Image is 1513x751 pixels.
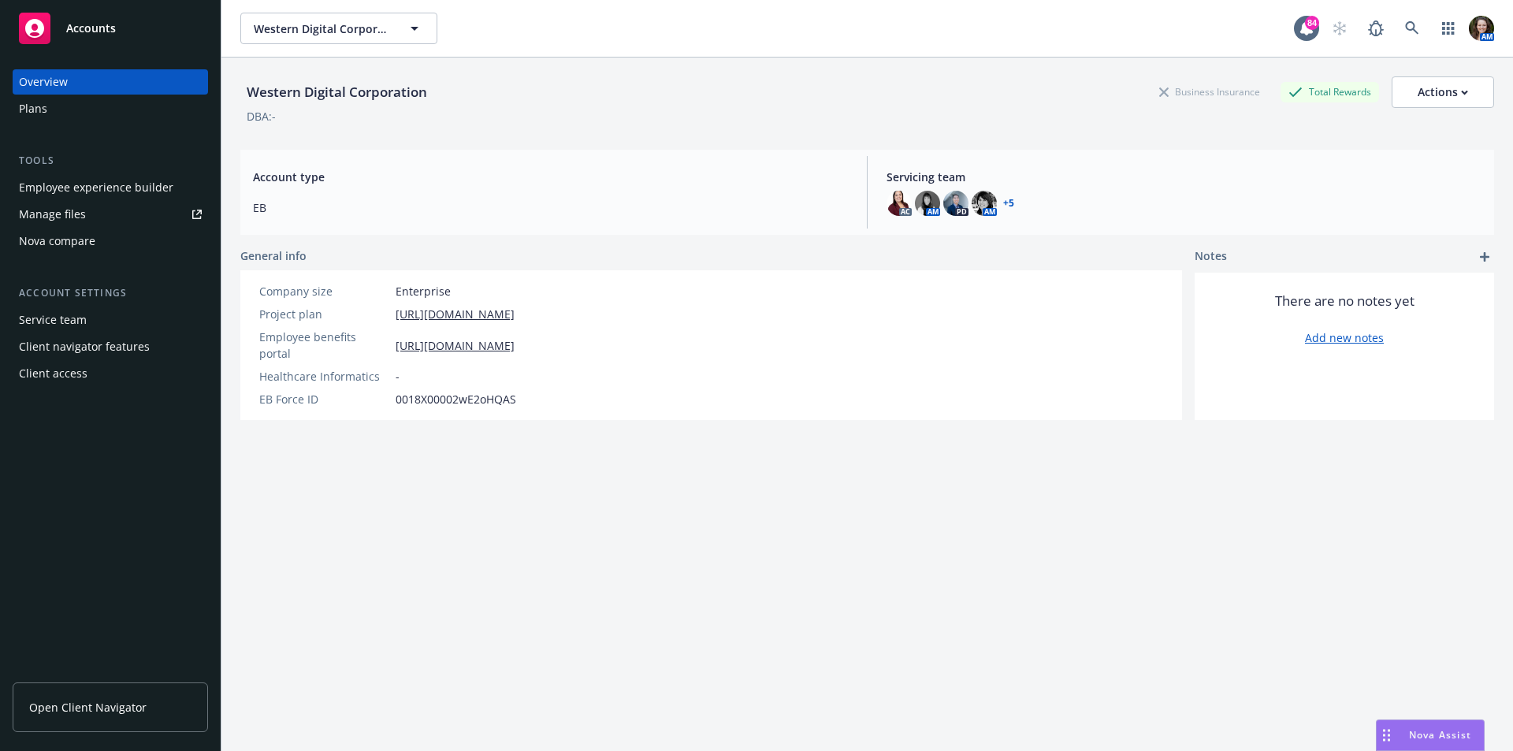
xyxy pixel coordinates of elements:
a: [URL][DOMAIN_NAME] [396,306,515,322]
div: Total Rewards [1281,82,1379,102]
div: Company size [259,283,389,299]
span: Enterprise [396,283,451,299]
div: EB Force ID [259,391,389,407]
button: Western Digital Corporation [240,13,437,44]
span: Open Client Navigator [29,699,147,716]
button: Nova Assist [1376,719,1485,751]
a: Report a Bug [1360,13,1392,44]
a: Client navigator features [13,334,208,359]
div: Client navigator features [19,334,150,359]
a: Client access [13,361,208,386]
div: Project plan [259,306,389,322]
span: Nova Assist [1409,728,1471,742]
a: Accounts [13,6,208,50]
a: Nova compare [13,229,208,254]
img: photo [943,191,968,216]
div: Drag to move [1377,720,1396,750]
span: Notes [1195,247,1227,266]
button: Actions [1392,76,1494,108]
div: Nova compare [19,229,95,254]
a: Search [1396,13,1428,44]
a: Manage files [13,202,208,227]
img: photo [972,191,997,216]
img: photo [1469,16,1494,41]
a: add [1475,247,1494,266]
div: Manage files [19,202,86,227]
span: Account type [253,169,848,185]
span: Western Digital Corporation [254,20,390,37]
a: Overview [13,69,208,95]
div: Overview [19,69,68,95]
a: Add new notes [1305,329,1384,346]
div: Tools [13,153,208,169]
a: [URL][DOMAIN_NAME] [396,337,515,354]
span: General info [240,247,307,264]
a: Start snowing [1324,13,1355,44]
span: There are no notes yet [1275,292,1414,310]
div: Business Insurance [1151,82,1268,102]
a: +5 [1003,199,1014,208]
div: 84 [1305,16,1319,30]
div: Account settings [13,285,208,301]
span: Servicing team [887,169,1481,185]
div: Healthcare Informatics [259,368,389,385]
div: DBA: - [247,108,276,125]
div: Service team [19,307,87,333]
div: Employee benefits portal [259,329,389,362]
span: EB [253,199,848,216]
div: Actions [1418,77,1468,107]
span: - [396,368,400,385]
div: Plans [19,96,47,121]
a: Employee experience builder [13,175,208,200]
img: photo [915,191,940,216]
a: Switch app [1433,13,1464,44]
span: 0018X00002wE2oHQAS [396,391,516,407]
img: photo [887,191,912,216]
a: Service team [13,307,208,333]
a: Plans [13,96,208,121]
div: Western Digital Corporation [240,82,433,102]
div: Employee experience builder [19,175,173,200]
div: Client access [19,361,87,386]
span: Accounts [66,22,116,35]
